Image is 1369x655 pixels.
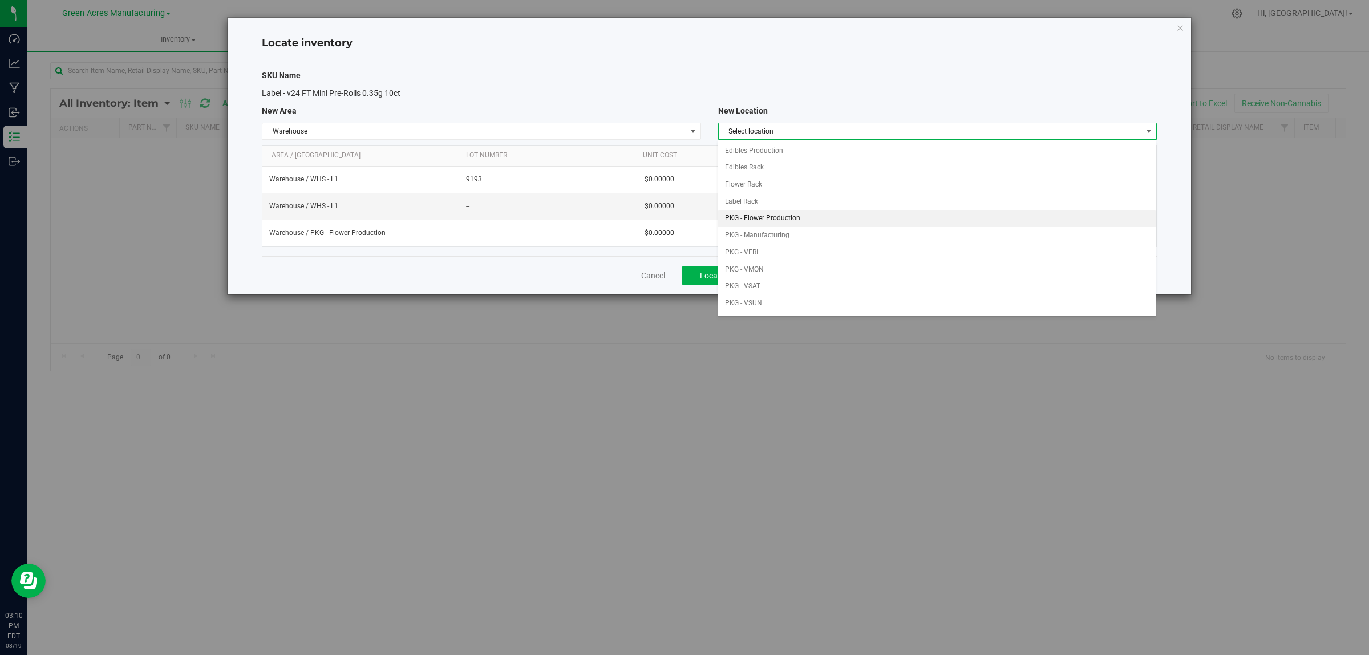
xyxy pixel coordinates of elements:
a: Area / [GEOGRAPHIC_DATA] [272,151,453,160]
span: select [1142,123,1156,139]
span: $0.00000 [645,201,674,212]
li: PKG - Manufacturing [718,227,1156,244]
button: Locate Inventory [682,266,777,285]
li: Edibles Production [718,143,1156,160]
span: Warehouse / WHS - L1 [269,174,338,185]
span: Warehouse / PKG - Flower Production [269,228,386,238]
li: PKG - VMON [718,261,1156,278]
li: Label Rack [718,193,1156,211]
li: PKG - VSAT [718,278,1156,295]
span: Warehouse [262,123,686,139]
li: PKG - VSUN [718,295,1156,312]
span: New Location [718,106,768,115]
a: Lot Number [466,151,629,160]
span: Warehouse / WHS - L1 [269,201,338,212]
li: PKG - VFRI [718,244,1156,261]
li: PKG - VTHUR [718,312,1156,329]
span: Select location [719,123,1142,139]
span: Label - v24 FT Mini Pre-Rolls 0.35g 10ct [262,88,400,98]
span: -- [466,201,631,212]
span: 9193 [466,174,631,185]
li: Edibles Rack [718,159,1156,176]
span: select [686,123,700,139]
li: Flower Rack [718,176,1156,193]
span: SKU Name [262,71,301,80]
span: Locate Inventory [700,271,760,280]
span: $0.00000 [645,228,674,238]
iframe: Resource center [11,564,46,598]
span: New Area [262,106,297,115]
a: Cancel [641,270,665,281]
li: PKG - Flower Production [718,210,1156,227]
span: $0.00000 [645,174,674,185]
h4: Locate inventory [262,36,1157,51]
a: Unit Cost [643,151,718,160]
